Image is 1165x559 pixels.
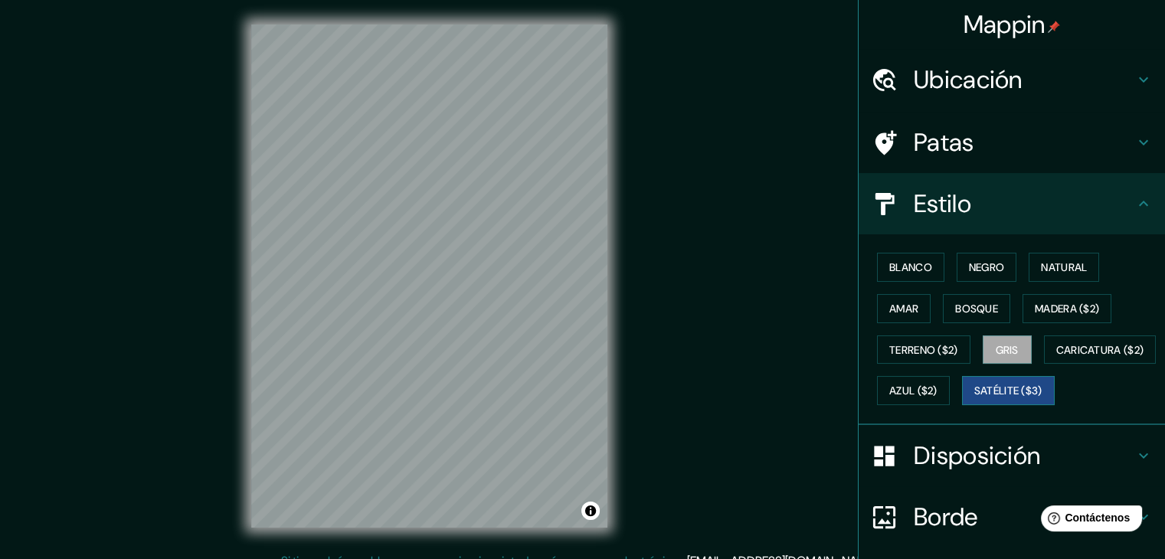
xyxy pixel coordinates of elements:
[1029,253,1099,282] button: Natural
[251,25,607,528] canvas: Mapa
[1029,499,1148,542] iframe: Lanzador de widgets de ayuda
[914,440,1040,472] font: Disposición
[1023,294,1111,323] button: Madera ($2)
[877,253,944,282] button: Blanco
[877,376,950,405] button: Azul ($2)
[964,8,1046,41] font: Mappin
[955,302,998,315] font: Bosque
[914,188,971,220] font: Estilo
[859,486,1165,548] div: Borde
[943,294,1010,323] button: Bosque
[1044,335,1157,364] button: Caricatura ($2)
[859,49,1165,110] div: Ubicación
[859,112,1165,173] div: Patas
[969,260,1005,274] font: Negro
[957,253,1017,282] button: Negro
[914,64,1023,96] font: Ubicación
[1041,260,1087,274] font: Natural
[859,173,1165,234] div: Estilo
[996,343,1019,357] font: Gris
[974,384,1042,398] font: Satélite ($3)
[877,294,931,323] button: Amar
[1035,302,1099,315] font: Madera ($2)
[581,502,600,520] button: Activar o desactivar atribución
[859,425,1165,486] div: Disposición
[889,260,932,274] font: Blanco
[889,302,918,315] font: Amar
[983,335,1032,364] button: Gris
[962,376,1055,405] button: Satélite ($3)
[889,384,938,398] font: Azul ($2)
[1056,343,1144,357] font: Caricatura ($2)
[914,501,978,533] font: Borde
[1048,21,1060,33] img: pin-icon.png
[914,126,974,159] font: Patas
[877,335,970,364] button: Terreno ($2)
[889,343,958,357] font: Terreno ($2)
